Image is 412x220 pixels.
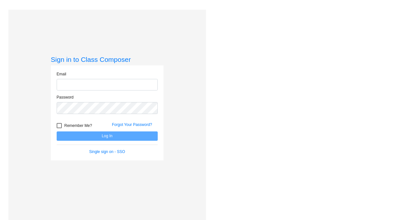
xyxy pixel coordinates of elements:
h3: Sign in to Class Composer [51,55,164,63]
span: Remember Me? [64,122,92,129]
a: Forgot Your Password? [112,122,152,127]
button: Log In [57,131,158,141]
a: Single sign on - SSO [89,149,125,154]
label: Email [57,71,66,77]
label: Password [57,94,74,100]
